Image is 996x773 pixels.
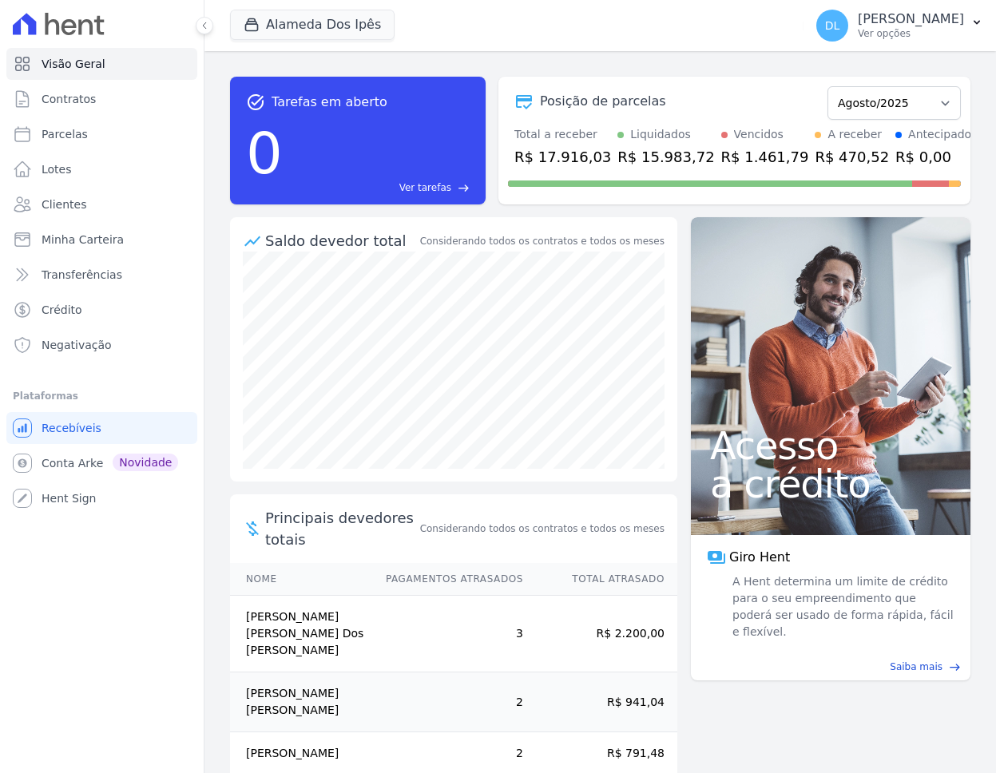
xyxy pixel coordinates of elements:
[895,146,971,168] div: R$ 0,00
[272,93,387,112] span: Tarefas em aberto
[371,596,524,672] td: 3
[6,153,197,185] a: Lotes
[524,563,677,596] th: Total Atrasado
[827,126,882,143] div: A receber
[710,426,951,465] span: Acesso
[540,92,666,111] div: Posição de parcelas
[246,93,265,112] span: task_alt
[230,563,371,596] th: Nome
[420,234,665,248] div: Considerando todos os contratos e todos os meses
[42,161,72,177] span: Lotes
[42,455,103,471] span: Conta Arke
[6,48,197,80] a: Visão Geral
[710,465,951,503] span: a crédito
[6,294,197,326] a: Crédito
[230,672,371,732] td: [PERSON_NAME] [PERSON_NAME]
[458,182,470,194] span: east
[42,302,82,318] span: Crédito
[371,672,524,732] td: 2
[524,672,677,732] td: R$ 941,04
[371,563,524,596] th: Pagamentos Atrasados
[6,482,197,514] a: Hent Sign
[6,83,197,115] a: Contratos
[420,521,665,536] span: Considerando todos os contratos e todos os meses
[6,447,197,479] a: Conta Arke Novidade
[908,126,971,143] div: Antecipado
[6,118,197,150] a: Parcelas
[949,661,961,673] span: east
[6,188,197,220] a: Clientes
[42,126,88,142] span: Parcelas
[42,420,101,436] span: Recebíveis
[6,412,197,444] a: Recebíveis
[42,232,124,248] span: Minha Carteira
[630,126,691,143] div: Liquidados
[6,224,197,256] a: Minha Carteira
[524,596,677,672] td: R$ 2.200,00
[6,329,197,361] a: Negativação
[815,146,889,168] div: R$ 470,52
[890,660,942,674] span: Saiba mais
[265,507,417,550] span: Principais devedores totais
[700,660,961,674] a: Saiba mais east
[617,146,714,168] div: R$ 15.983,72
[858,11,964,27] p: [PERSON_NAME]
[514,126,611,143] div: Total a receber
[230,10,395,40] button: Alameda Dos Ipês
[246,112,283,195] div: 0
[42,196,86,212] span: Clientes
[858,27,964,40] p: Ver opções
[265,230,417,252] div: Saldo devedor total
[230,596,371,672] td: [PERSON_NAME] [PERSON_NAME] Dos [PERSON_NAME]
[729,573,954,640] span: A Hent determina um limite de crédito para o seu empreendimento que poderá ser usado de forma ráp...
[825,20,840,31] span: DL
[514,146,611,168] div: R$ 17.916,03
[734,126,784,143] div: Vencidos
[42,91,96,107] span: Contratos
[289,180,470,195] a: Ver tarefas east
[804,3,996,48] button: DL [PERSON_NAME] Ver opções
[13,386,191,406] div: Plataformas
[42,56,105,72] span: Visão Geral
[113,454,178,471] span: Novidade
[729,548,790,567] span: Giro Hent
[399,180,451,195] span: Ver tarefas
[42,267,122,283] span: Transferências
[6,259,197,291] a: Transferências
[721,146,809,168] div: R$ 1.461,79
[42,337,112,353] span: Negativação
[42,490,97,506] span: Hent Sign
